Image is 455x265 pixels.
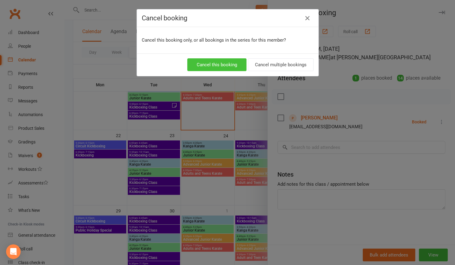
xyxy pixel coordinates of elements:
[303,13,312,23] button: Close
[6,244,21,259] div: Open Intercom Messenger
[142,14,314,22] h4: Cancel booking
[142,36,314,44] p: Cancel this booking only, or all bookings in the series for this member?
[248,58,314,71] button: Cancel multiple bookings
[187,58,246,71] button: Cancel this booking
